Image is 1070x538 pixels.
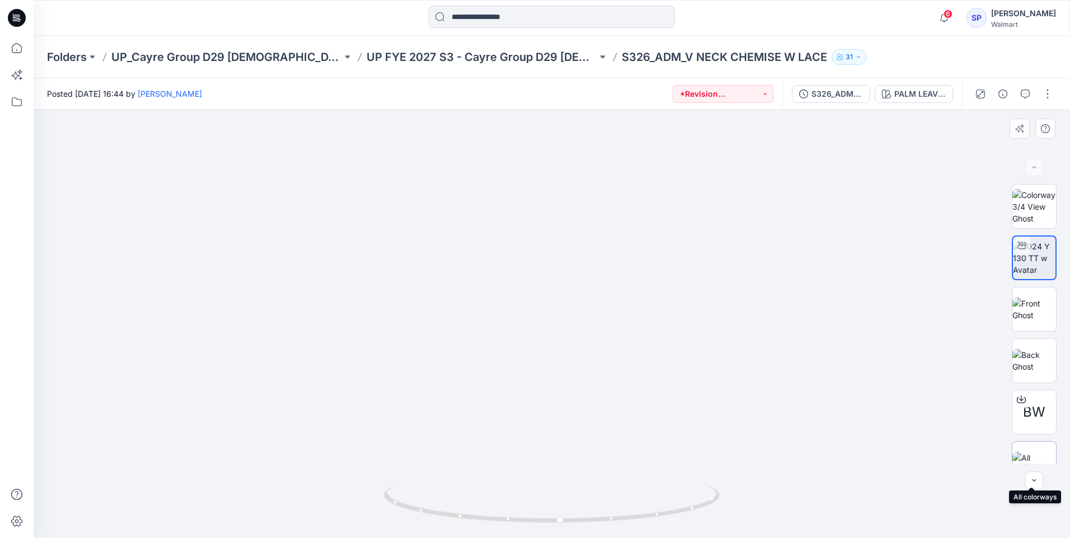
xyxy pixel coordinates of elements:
[47,49,87,65] a: Folders
[846,51,853,63] p: 31
[47,88,202,100] span: Posted [DATE] 16:44 by
[1023,402,1045,422] span: BW
[994,85,1012,103] button: Details
[1012,349,1056,372] img: Back Ghost
[1013,240,1055,276] img: 2024 Y 130 TT w Avatar
[966,8,987,28] div: SP
[138,89,202,98] a: [PERSON_NAME]
[894,88,946,100] div: PALM LEAVES V1 CW9
[792,85,870,103] button: S326_ADM_V NECK CHEMISE W LACE_COLORWAYS
[991,20,1056,29] div: Walmart
[1012,452,1056,475] img: All colorways
[811,88,863,100] div: S326_ADM_V NECK CHEMISE W LACE_COLORWAYS
[1012,298,1056,321] img: Front Ghost
[832,49,867,65] button: 31
[367,49,597,65] a: UP FYE 2027 S3 - Cayre Group D29 [DEMOGRAPHIC_DATA] Sleepwear
[991,7,1056,20] div: [PERSON_NAME]
[1012,189,1056,224] img: Colorway 3/4 View Ghost
[944,10,952,18] span: 6
[111,49,342,65] a: UP_Cayre Group D29 [DEMOGRAPHIC_DATA] Sleep/Loungewear
[875,85,953,103] button: PALM LEAVES V1 CW9
[622,49,827,65] p: S326_ADM_V NECK CHEMISE W LACE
